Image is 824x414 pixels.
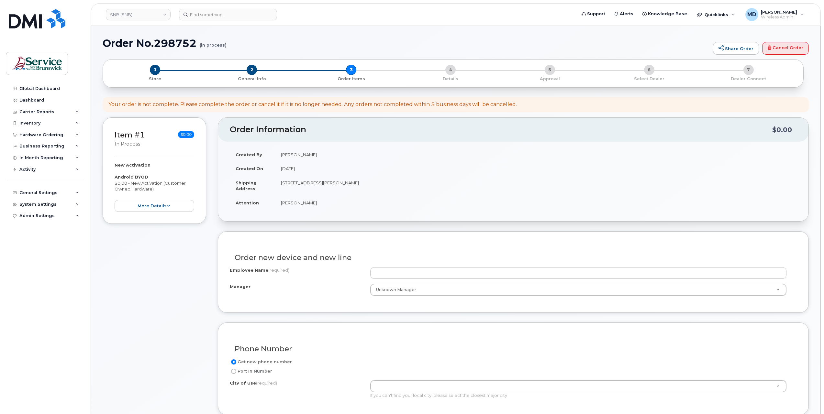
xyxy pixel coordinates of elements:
strong: Created On [236,166,263,171]
div: $0.00 [772,124,792,136]
strong: Attention [236,200,259,205]
p: Store [111,76,200,82]
a: Unknown Manager [371,284,786,296]
span: 2 [247,65,257,75]
p: General Info [205,76,299,82]
div: $0.00 - New Activation (Customer Owned Hardware) [115,162,194,212]
td: [PERSON_NAME] [275,147,797,162]
input: Get new phone number [231,359,236,365]
strong: New Activation [115,162,150,168]
strong: Shipping Address [236,180,257,191]
a: 1 Store [108,75,202,82]
label: Manager [230,284,251,290]
strong: Android BYOD [115,174,148,180]
span: (required) [256,380,277,386]
label: City of Use [230,380,277,386]
label: Get new phone number [230,358,292,366]
small: in process [115,141,140,147]
input: Please fill out this field [370,267,786,279]
label: Employee Name [230,267,289,273]
h1: Order No.298752 [103,38,710,49]
td: [PERSON_NAME] [275,196,797,210]
a: Cancel Order [762,42,809,55]
div: If you can't find your local city, please select the closest major city [370,392,786,398]
h3: Phone Number [235,345,792,353]
span: 1 [150,65,160,75]
a: Item #1 [115,130,145,139]
span: (required) [268,267,289,273]
strong: Created By [236,152,262,157]
span: Unknown Manager [376,287,416,292]
span: $0.00 [178,131,194,138]
div: Your order is not complete. Please complete the order or cancel it if it is no longer needed. Any... [108,101,517,108]
label: Port In Number [230,367,272,375]
h3: Order new device and new line [235,254,792,262]
a: Share Order [713,42,759,55]
button: more details [115,200,194,212]
small: (in process) [200,38,227,48]
input: Port In Number [231,369,236,374]
td: [STREET_ADDRESS][PERSON_NAME] [275,176,797,196]
td: [DATE] [275,161,797,176]
a: 2 General Info [202,75,302,82]
h2: Order Information [230,125,772,134]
